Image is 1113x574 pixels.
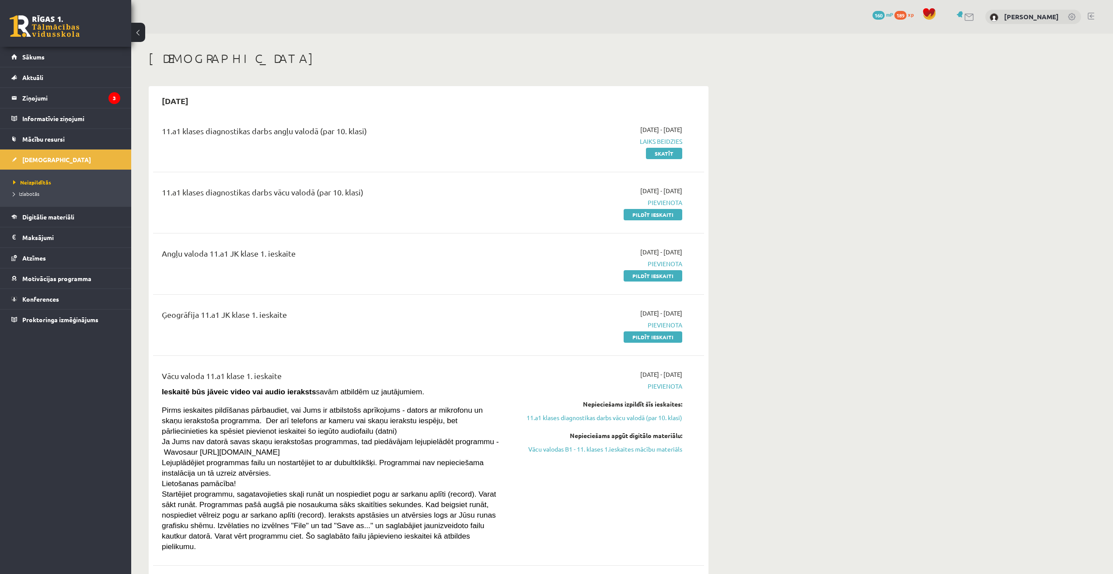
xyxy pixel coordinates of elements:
a: Digitālie materiāli [11,207,120,227]
a: Pildīt ieskaiti [624,209,682,220]
a: Vācu valodas B1 - 11. klases 1.ieskaites mācību materiāls [517,445,682,454]
div: Nepieciešams apgūt digitālo materiālu: [517,431,682,440]
span: Digitālie materiāli [22,213,74,221]
a: Konferences [11,289,120,309]
span: [DATE] - [DATE] [640,125,682,134]
a: 189 xp [894,11,918,18]
span: Konferences [22,295,59,303]
span: 189 [894,11,907,20]
span: mP [886,11,893,18]
span: [DATE] - [DATE] [640,370,682,379]
div: Nepieciešams izpildīt šīs ieskaites: [517,400,682,409]
a: [PERSON_NAME] [1004,12,1059,21]
span: Pievienota [517,382,682,391]
a: Pildīt ieskaiti [624,331,682,343]
span: 160 [872,11,885,20]
span: Neizpildītās [13,179,51,186]
a: Izlabotās [13,190,122,198]
a: Mācību resursi [11,129,120,149]
span: savām atbildēm uz jautājumiem. [162,387,424,396]
span: Izlabotās [13,190,39,197]
span: xp [908,11,914,18]
legend: Informatīvie ziņojumi [22,108,120,129]
span: Atzīmes [22,254,46,262]
span: Ja Jums nav datorā savas skaņu ierakstošas programmas, tad piedāvājam lejupielādēt programmu - Wa... [162,437,499,456]
a: Rīgas 1. Tālmācības vidusskola [10,15,80,37]
span: Mācību resursi [22,135,65,143]
span: [DATE] - [DATE] [640,186,682,195]
span: Pirms ieskaites pildīšanas pārbaudiet, vai Jums ir atbilstošs aprīkojums - dators ar mikrofonu un... [162,406,483,435]
div: Vācu valoda 11.a1 klase 1. ieskaite [162,370,504,386]
a: Ziņojumi3 [11,88,120,108]
a: Motivācijas programma [11,268,120,289]
a: Atzīmes [11,248,120,268]
a: [DEMOGRAPHIC_DATA] [11,150,120,170]
a: Informatīvie ziņojumi [11,108,120,129]
span: Lietošanas pamācība! [162,479,236,488]
strong: Ieskaitē būs jāveic video vai audio ieraksts [162,387,316,396]
legend: Maksājumi [22,227,120,247]
span: Laiks beidzies [517,137,682,146]
a: Pildīt ieskaiti [624,270,682,282]
a: Sākums [11,47,120,67]
div: Ģeogrāfija 11.a1 JK klase 1. ieskaite [162,309,504,325]
div: 11.a1 klases diagnostikas darbs vācu valodā (par 10. klasi) [162,186,504,202]
i: 3 [108,92,120,104]
a: Neizpildītās [13,178,122,186]
span: [DATE] - [DATE] [640,247,682,257]
span: Aktuāli [22,73,43,81]
span: Motivācijas programma [22,275,91,282]
a: 11.a1 klases diagnostikas darbs vācu valodā (par 10. klasi) [517,413,682,422]
a: Skatīt [646,148,682,159]
span: Pievienota [517,320,682,330]
a: Maksājumi [11,227,120,247]
legend: Ziņojumi [22,88,120,108]
h2: [DATE] [153,90,197,111]
a: Aktuāli [11,67,120,87]
a: 160 mP [872,11,893,18]
span: [DEMOGRAPHIC_DATA] [22,156,91,164]
span: Startējiet programmu, sagatavojieties skaļi runāt un nospiediet pogu ar sarkanu aplīti (record). ... [162,490,496,551]
h1: [DEMOGRAPHIC_DATA] [149,51,708,66]
span: Sākums [22,53,45,61]
span: [DATE] - [DATE] [640,309,682,318]
img: Aleksandrs Krutjko [990,13,998,22]
div: Angļu valoda 11.a1 JK klase 1. ieskaite [162,247,504,264]
span: Pievienota [517,259,682,268]
span: Lejuplādējiet programmas failu un nostartējiet to ar dubultklikšķi. Programmai nav nepieciešama i... [162,458,484,477]
span: Proktoringa izmēģinājums [22,316,98,324]
span: Pievienota [517,198,682,207]
a: Proktoringa izmēģinājums [11,310,120,330]
div: 11.a1 klases diagnostikas darbs angļu valodā (par 10. klasi) [162,125,504,141]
